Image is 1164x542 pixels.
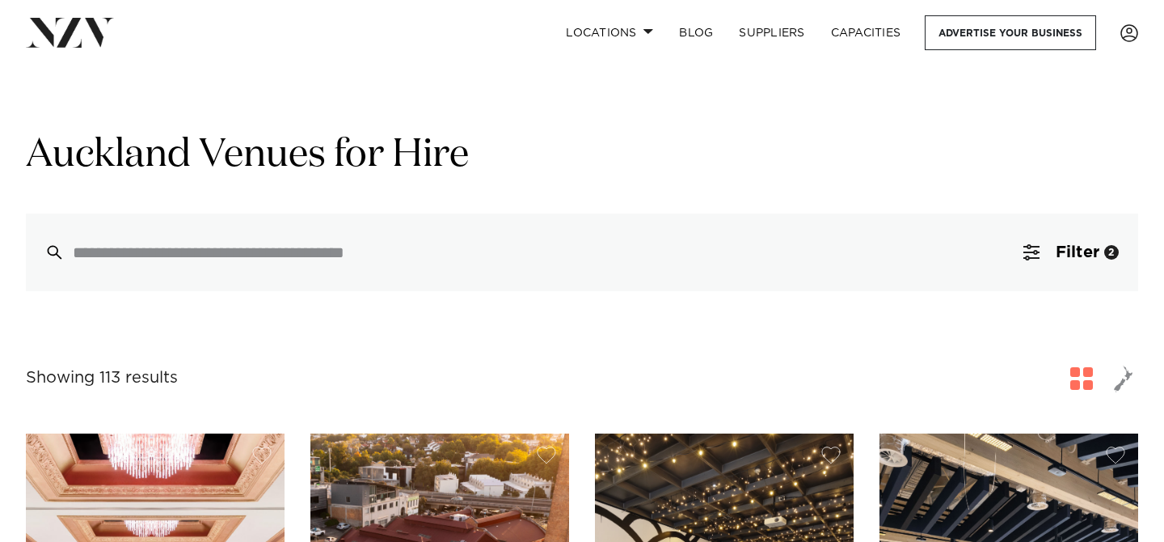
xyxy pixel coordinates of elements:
[26,18,114,47] img: nzv-logo.png
[818,15,914,50] a: Capacities
[925,15,1096,50] a: Advertise your business
[726,15,817,50] a: SUPPLIERS
[26,130,1138,181] h1: Auckland Venues for Hire
[553,15,666,50] a: Locations
[26,366,178,391] div: Showing 113 results
[1056,244,1099,260] span: Filter
[1004,214,1138,291] button: Filter2
[666,15,726,50] a: BLOG
[1104,245,1119,260] div: 2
